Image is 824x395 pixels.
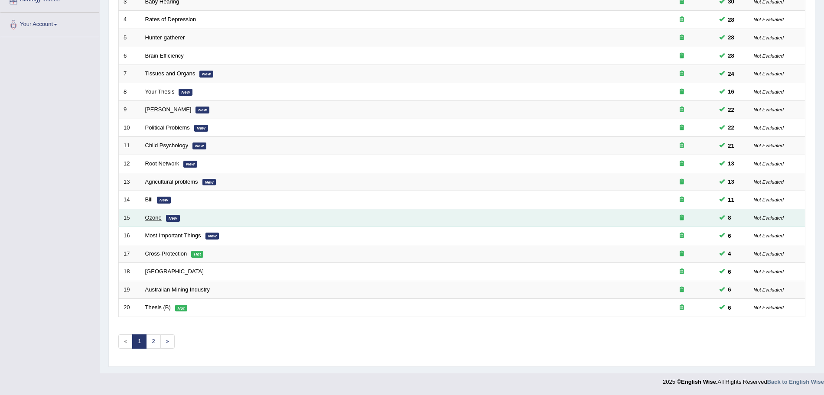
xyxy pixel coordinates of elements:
em: New [192,142,206,149]
span: You can still take this question [725,213,735,222]
small: Not Evaluated [754,161,784,166]
small: Not Evaluated [754,197,784,202]
a: Tissues and Organs [145,70,195,77]
em: New [202,179,216,186]
a: Your Thesis [145,88,175,95]
div: Exam occurring question [654,232,710,240]
em: New [195,107,209,113]
span: You can still take this question [725,303,735,312]
td: 9 [119,101,140,119]
td: 7 [119,65,140,83]
div: Exam occurring question [654,304,710,312]
div: Exam occurring question [654,286,710,294]
a: Rates of Depression [145,16,196,23]
span: You can still take this question [725,267,735,276]
a: 2 [146,334,160,349]
em: Hot [175,305,187,312]
td: 18 [119,263,140,281]
a: Cross-Protection [145,250,187,257]
small: Not Evaluated [754,107,784,112]
td: 12 [119,155,140,173]
small: Not Evaluated [754,143,784,148]
div: Exam occurring question [654,70,710,78]
a: Bill [145,196,153,203]
span: You can still take this question [725,231,735,240]
small: Not Evaluated [754,53,784,58]
a: » [160,334,175,349]
td: 17 [119,245,140,263]
a: Ozone [145,214,162,221]
td: 4 [119,11,140,29]
a: Your Account [0,13,99,34]
a: Brain Efficiency [145,52,184,59]
em: New [179,89,192,96]
em: New [157,197,171,204]
small: Not Evaluated [754,125,784,130]
span: You can still take this question [725,123,738,132]
a: Child Psychology [145,142,189,149]
em: New [205,233,219,240]
div: Exam occurring question [654,16,710,24]
span: You can still take this question [725,177,738,186]
td: 11 [119,137,140,155]
strong: English Wise. [681,379,717,385]
td: 8 [119,83,140,101]
td: 19 [119,281,140,299]
em: New [183,161,197,168]
a: Thesis (B) [145,304,171,311]
a: Most Important Things [145,232,201,239]
em: New [166,215,180,222]
span: You can still take this question [725,105,738,114]
small: Not Evaluated [754,305,784,310]
a: Back to English Wise [767,379,824,385]
a: Political Problems [145,124,190,131]
small: Not Evaluated [754,71,784,76]
td: 10 [119,119,140,137]
a: Agricultural problems [145,178,198,185]
td: 14 [119,191,140,209]
div: Exam occurring question [654,178,710,186]
span: « [118,334,133,349]
small: Not Evaluated [754,35,784,40]
div: 2025 © All Rights Reserved [663,373,824,386]
span: You can still take this question [725,141,738,150]
em: Hot [191,251,203,258]
span: You can still take this question [725,51,738,60]
div: Exam occurring question [654,88,710,96]
td: 13 [119,173,140,191]
span: You can still take this question [725,15,738,24]
small: Not Evaluated [754,89,784,94]
span: You can still take this question [725,87,738,96]
div: Exam occurring question [654,142,710,150]
em: New [194,125,208,132]
small: Not Evaluated [754,179,784,185]
small: Not Evaluated [754,215,784,220]
div: Exam occurring question [654,268,710,276]
a: [PERSON_NAME] [145,106,192,113]
small: Not Evaluated [754,269,784,274]
td: 15 [119,209,140,227]
small: Not Evaluated [754,17,784,22]
div: Exam occurring question [654,160,710,168]
span: You can still take this question [725,159,738,168]
em: New [199,71,213,78]
span: You can still take this question [725,249,735,258]
div: Exam occurring question [654,196,710,204]
a: Root Network [145,160,179,167]
small: Not Evaluated [754,251,784,256]
td: 20 [119,299,140,317]
span: You can still take this question [725,69,738,78]
span: You can still take this question [725,33,738,42]
a: Hunter-gatherer [145,34,185,41]
small: Not Evaluated [754,233,784,238]
div: Exam occurring question [654,124,710,132]
a: 1 [132,334,147,349]
div: Exam occurring question [654,214,710,222]
div: Exam occurring question [654,250,710,258]
td: 5 [119,29,140,47]
div: Exam occurring question [654,34,710,42]
a: Australian Mining Industry [145,286,210,293]
td: 16 [119,227,140,245]
a: [GEOGRAPHIC_DATA] [145,268,204,275]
